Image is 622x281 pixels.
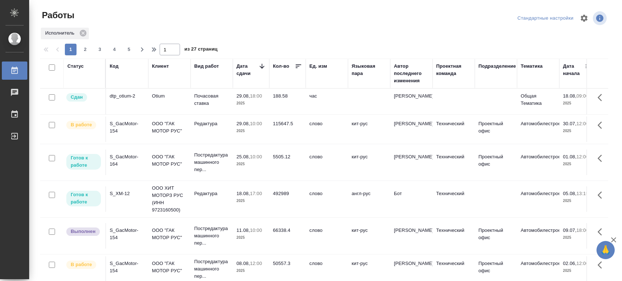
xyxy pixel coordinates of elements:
div: Код [110,63,118,70]
button: Здесь прячутся важные кнопки [593,150,611,167]
td: слово [306,116,348,142]
p: 12:00 [576,121,588,126]
span: из 27 страниц [184,45,218,55]
div: Подразделение [478,63,516,70]
td: 115647.5 [269,116,306,142]
p: 25.08, [236,154,250,159]
p: Готов к работе [71,191,97,206]
p: ООО ХИТ МОТОРЗ РУС (ИНН 9723160500) [152,185,187,214]
p: 2025 [236,100,266,107]
p: Автомобилестроение [521,120,556,127]
p: 09:00 [576,93,588,99]
td: 5505.12 [269,150,306,175]
button: Здесь прячутся важные кнопки [593,223,611,241]
div: Вид работ [194,63,219,70]
p: Редактура [194,120,229,127]
button: Здесь прячутся важные кнопки [593,89,611,106]
p: Редактура [194,190,229,197]
p: В работе [71,261,92,268]
td: кит-рус [348,116,390,142]
p: 2025 [236,267,266,274]
td: Технический [433,116,475,142]
p: ООО "ГАК МОТОР РУС" [152,120,187,135]
p: 18:00 [576,227,588,233]
span: 3 [94,46,106,53]
p: 29.08, [236,121,250,126]
div: Дата сдачи [236,63,258,77]
div: Кол-во [273,63,289,70]
p: 05.08, [563,191,576,196]
p: 12:00 [576,261,588,266]
p: Автомобилестроение [521,190,556,197]
div: Исполнитель выполняет работу [66,120,102,130]
p: 10:00 [250,121,262,126]
button: Здесь прячутся важные кнопки [593,256,611,274]
p: 02.06, [563,261,576,266]
td: Проектный офис [475,116,517,142]
td: час [306,89,348,114]
p: 08.08, [236,261,250,266]
td: 188.58 [269,89,306,114]
span: 🙏 [599,242,612,258]
td: Технический [433,186,475,212]
p: ООО "ГАК МОТОР РУС" [152,260,187,274]
div: Дата начала [563,63,585,77]
button: 2 [79,44,91,55]
div: S_GacMotor-164 [110,153,145,168]
p: 17:00 [250,191,262,196]
p: Готов к работе [71,154,97,169]
div: Автор последнего изменения [394,63,429,84]
div: S_GacMotor-154 [110,227,145,241]
p: 2025 [563,197,592,205]
button: 5 [123,44,135,55]
td: [PERSON_NAME] [390,223,433,249]
p: ООО "ГАК МОТОР РУС" [152,153,187,168]
td: Проектный офис [475,150,517,175]
p: 09.07, [563,227,576,233]
span: 5 [123,46,135,53]
span: 2 [79,46,91,53]
div: split button [516,13,575,24]
td: 492989 [269,186,306,212]
p: 2025 [236,234,266,241]
p: Оtium [152,92,187,100]
p: 2025 [563,100,592,107]
td: [PERSON_NAME] [390,150,433,175]
button: 4 [109,44,120,55]
button: Здесь прячутся важные кнопки [593,116,611,134]
td: Проектный офис [475,223,517,249]
span: Работы [40,9,74,21]
p: ООО "ГАК МОТОР РУС" [152,227,187,241]
div: Проектная команда [436,63,471,77]
p: 10:00 [250,154,262,159]
p: 29.08, [236,93,250,99]
p: 01.08, [563,154,576,159]
div: Менеджер проверил работу исполнителя, передает ее на следующий этап [66,92,102,102]
p: Почасовая ставка [194,92,229,107]
p: Сдан [71,94,83,101]
p: Постредактура машинного пер... [194,151,229,173]
div: Исполнитель может приступить к работе [66,190,102,207]
span: 4 [109,46,120,53]
p: 2025 [563,267,592,274]
p: 18.08, [563,93,576,99]
td: Технический [433,150,475,175]
div: S_GacMotor-154 [110,120,145,135]
div: Исполнитель выполняет работу [66,260,102,270]
button: 3 [94,44,106,55]
p: Постредактура машинного пер... [194,225,229,247]
p: Автомобилестроение [521,227,556,234]
p: 13:15 [576,191,588,196]
td: [PERSON_NAME] [390,116,433,142]
p: 11.08, [236,227,250,233]
p: Автомобилестроение [521,260,556,267]
div: Языковая пара [352,63,387,77]
p: 12:00 [250,261,262,266]
p: 2025 [563,234,592,241]
td: слово [306,186,348,212]
p: Общая Тематика [521,92,556,107]
p: 30.07, [563,121,576,126]
div: dtp_otium-2 [110,92,145,100]
div: S_XM-12 [110,190,145,197]
td: Технический [433,223,475,249]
